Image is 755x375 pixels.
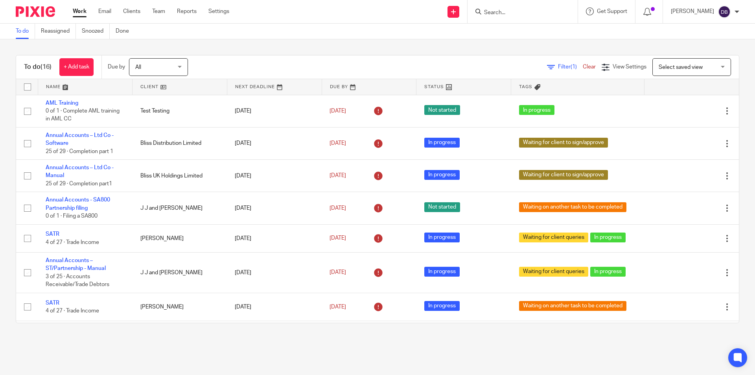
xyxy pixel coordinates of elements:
[46,274,109,288] span: 3 of 25 · Accounts Receivable/Trade Debtors
[424,267,460,277] span: In progress
[424,301,460,311] span: In progress
[41,64,52,70] span: (16)
[16,24,35,39] a: To do
[135,65,141,70] span: All
[227,293,322,321] td: [DATE]
[177,7,197,15] a: Reports
[227,192,322,224] td: [DATE]
[330,108,346,114] span: [DATE]
[227,127,322,159] td: [DATE]
[330,236,346,241] span: [DATE]
[597,9,627,14] span: Get Support
[46,181,112,187] span: 25 of 29 · Completion part1
[424,138,460,148] span: In progress
[330,205,346,211] span: [DATE]
[82,24,110,39] a: Snoozed
[519,170,608,180] span: Waiting for client to sign/approve
[46,258,106,271] a: Annual Accounts – ST/Partnership - Manual
[133,127,227,159] td: Bliss Distribution Limited
[46,149,113,154] span: 25 of 29 · Completion part 1
[108,63,125,71] p: Due by
[330,304,346,310] span: [DATE]
[133,192,227,224] td: J J and [PERSON_NAME]
[59,58,94,76] a: + Add task
[73,7,87,15] a: Work
[46,213,98,219] span: 0 of 1 · Filing a SA800
[519,138,608,148] span: Waiting for client to sign/approve
[133,321,227,353] td: [PERSON_NAME]
[613,64,646,70] span: View Settings
[659,65,703,70] span: Select saved view
[571,64,577,70] span: (1)
[227,253,322,293] td: [DATE]
[116,24,135,39] a: Done
[46,108,120,122] span: 0 of 1 · Complete AML training in AML CC
[133,293,227,321] td: [PERSON_NAME]
[46,231,59,237] a: SATR
[227,95,322,127] td: [DATE]
[583,64,596,70] a: Clear
[46,308,99,314] span: 4 of 27 · Trade Income
[123,7,140,15] a: Clients
[424,202,460,212] span: Not started
[590,233,626,242] span: In progress
[424,105,460,115] span: Not started
[46,197,110,211] a: Annual Accounts - SA800 Partnership filing
[590,267,626,277] span: In progress
[208,7,229,15] a: Settings
[46,133,114,146] a: Annual Accounts – Ltd Co - Software
[519,301,626,311] span: Waiting on another task to be completed
[152,7,165,15] a: Team
[519,202,626,212] span: Waiting on another task to be completed
[483,9,554,17] input: Search
[558,64,583,70] span: Filter
[133,224,227,252] td: [PERSON_NAME]
[519,105,554,115] span: In progress
[41,24,76,39] a: Reassigned
[133,160,227,192] td: Bliss UK Holdings Limited
[330,270,346,275] span: [DATE]
[227,321,322,353] td: [DATE]
[671,7,714,15] p: [PERSON_NAME]
[46,100,78,106] a: AML Training
[330,173,346,179] span: [DATE]
[227,160,322,192] td: [DATE]
[16,6,55,17] img: Pixie
[46,240,99,245] span: 4 of 27 · Trade Income
[424,233,460,242] span: In progress
[424,170,460,180] span: In progress
[519,85,532,89] span: Tags
[133,95,227,127] td: Test Testing
[519,233,588,242] span: Waiting for client queries
[133,253,227,293] td: J J and [PERSON_NAME]
[718,6,731,18] img: svg%3E
[46,165,114,178] a: Annual Accounts – Ltd Co - Manual
[519,267,588,277] span: Waiting for client queries
[46,300,59,306] a: SATR
[227,224,322,252] td: [DATE]
[24,63,52,71] h1: To do
[330,140,346,146] span: [DATE]
[98,7,111,15] a: Email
